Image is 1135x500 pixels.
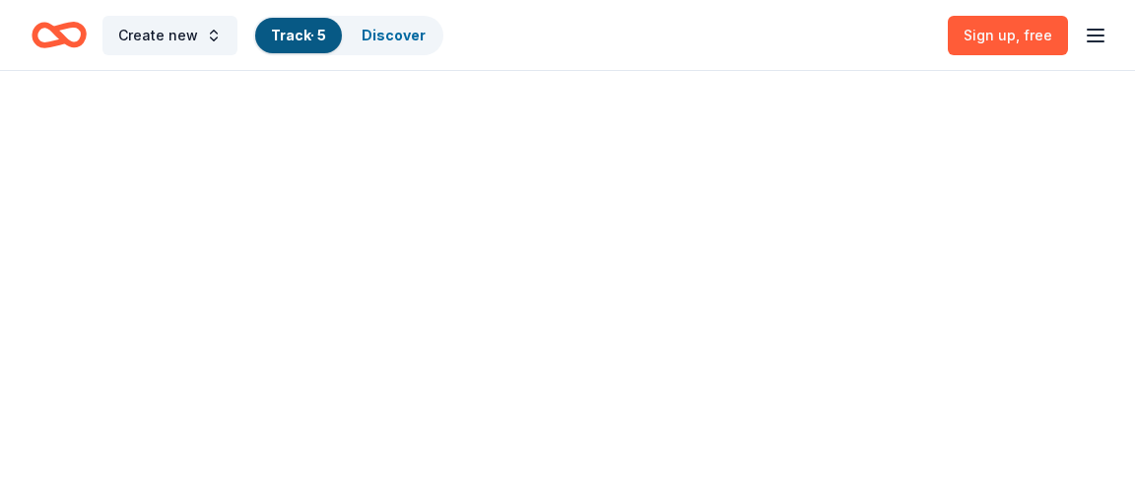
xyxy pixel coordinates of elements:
[1016,27,1052,43] span: , free
[948,16,1068,55] a: Sign up, free
[118,24,198,47] span: Create new
[362,27,426,43] a: Discover
[964,27,1052,43] span: Sign up
[253,16,443,55] button: Track· 5Discover
[102,16,237,55] button: Create new
[32,12,87,58] a: Home
[271,27,326,43] a: Track· 5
